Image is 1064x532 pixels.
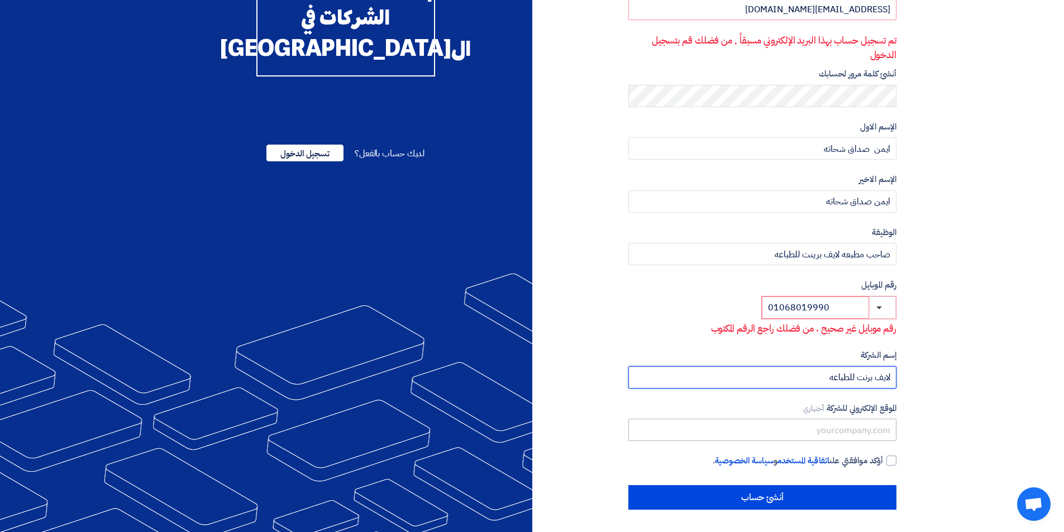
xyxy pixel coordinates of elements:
[628,226,896,239] label: الوظيفة
[628,366,896,389] input: أدخل إسم الشركة ...
[628,279,896,291] label: رقم الموبايل
[713,454,883,467] span: أؤكد موافقتي على و .
[266,147,343,160] a: تسجيل الدخول
[628,190,896,213] input: أدخل الإسم الاخير ...
[628,419,896,441] input: yourcompany.com
[628,243,896,265] input: أدخل الوظيفة ...
[628,121,896,133] label: الإسم الاول
[1017,487,1051,521] a: Open chat
[803,403,824,414] span: أختياري
[629,33,896,62] p: تم تسجيل حساب بهذا البريد الإلكتروني مسبقاً , من فضلك قم بتسجيل الدخول
[628,402,896,415] label: الموقع الإلكتروني للشركة
[628,349,896,362] label: إسم الشركة
[777,454,829,467] a: اتفاقية المستخدم
[762,296,869,319] input: أدخل رقم الموبايل ...
[715,454,774,467] a: سياسة الخصوصية
[629,322,896,336] p: رقم موبايل غير صحيح ، من فضلك راجع الرقم المكتوب
[266,145,343,161] span: تسجيل الدخول
[355,147,424,160] span: لديك حساب بالفعل؟
[628,485,896,510] input: أنشئ حساب
[628,137,896,160] input: أدخل الإسم الاول ...
[628,68,896,80] label: أنشئ كلمة مرور لحسابك
[628,173,896,186] label: الإسم الاخير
